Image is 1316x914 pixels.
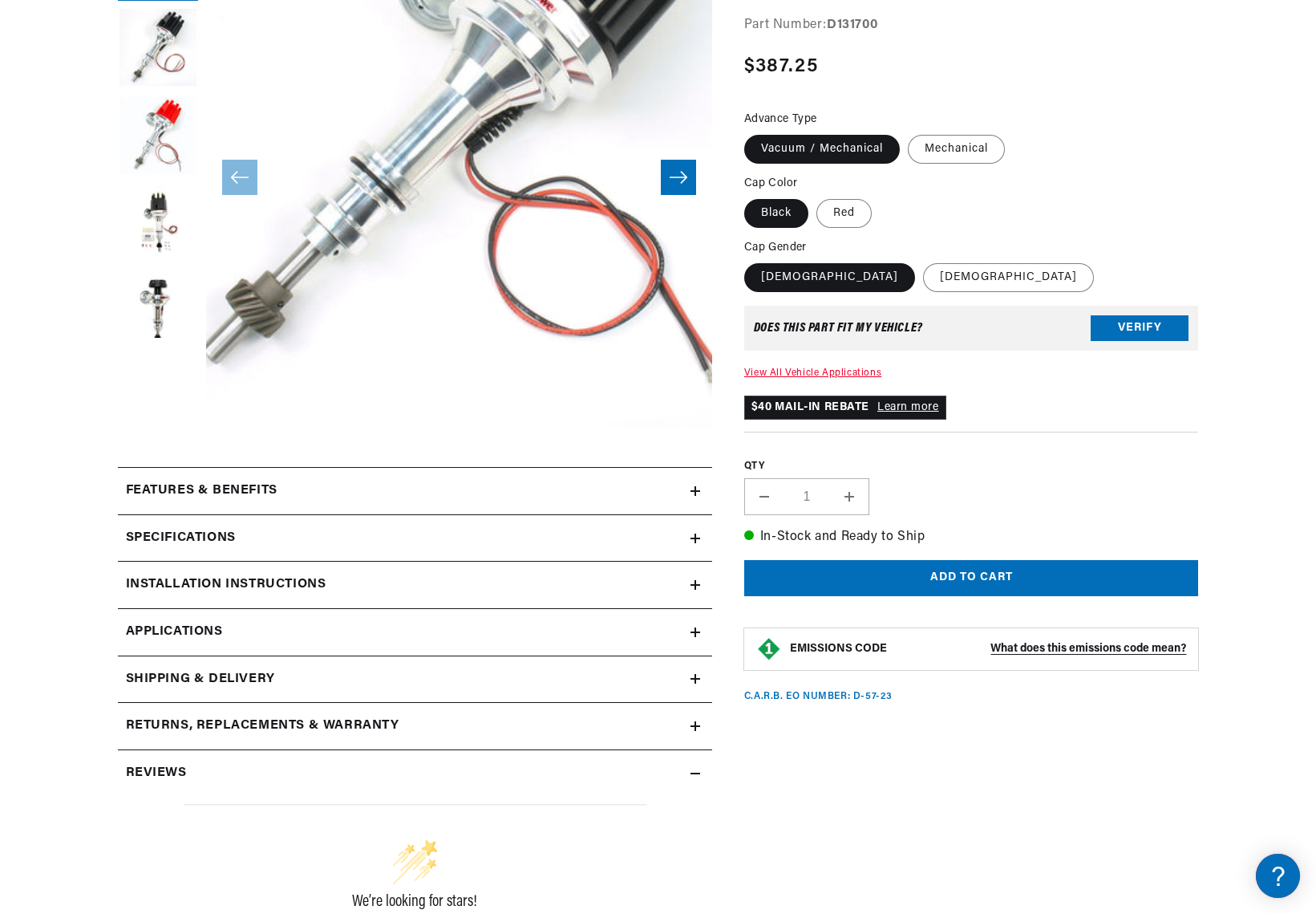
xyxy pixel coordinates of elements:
[16,177,305,193] div: JBA Performance Exhaust
[744,690,893,704] p: C.A.R.B. EO Number: D-57-23
[126,669,275,690] h2: Shipping & Delivery
[118,97,198,177] button: Load image 2 in gallery view
[744,263,915,292] label: [DEMOGRAPHIC_DATA]
[118,562,712,608] summary: Installation instructions
[827,18,877,31] strong: D131700
[744,460,1199,473] label: QTY
[118,515,712,562] summary: Specifications
[744,199,808,228] label: Black
[16,310,305,325] div: Orders
[126,622,223,643] span: Applications
[118,750,712,797] summary: Reviews
[744,15,1199,36] div: Part Number:
[16,244,305,259] div: Shipping
[908,135,1005,164] label: Mechanical
[744,368,881,378] a: View All Vehicle Applications
[126,481,277,502] h2: Features & Benefits
[744,560,1199,596] button: Add to cart
[16,429,305,457] button: Contact Us
[744,175,800,192] legend: Cap Color
[744,239,808,256] legend: Cap Gender
[118,185,198,266] button: Load image 3 in gallery view
[16,136,305,161] a: FAQ
[816,199,872,228] label: Red
[756,636,782,662] img: Emissions code
[126,716,399,737] h2: Returns, Replacements & Warranty
[16,269,305,294] a: Shipping FAQs
[790,643,887,655] strong: EMISSIONS CODE
[790,642,1187,656] button: EMISSIONS CODEWhat does this emissions code mean?
[126,575,326,595] h2: Installation instructions
[118,703,712,749] summary: Returns, Replacements & Warranty
[877,401,939,413] a: Learn more
[661,160,696,195] button: Slide right
[1091,315,1188,341] button: Verify
[744,111,819,128] legend: Advance Type
[16,376,305,392] div: Payment, Pricing, and Promotions
[118,656,712,703] summary: Shipping & Delivery
[990,643,1186,655] strong: What does this emissions code mean?
[126,528,236,549] h2: Specifications
[744,52,818,81] span: $387.25
[744,396,946,420] p: $40 MAIL-IN REBATE
[222,160,257,195] button: Slide left
[16,335,305,360] a: Orders FAQ
[744,135,900,164] label: Vacuum / Mechanical
[16,203,305,228] a: FAQs
[16,401,305,426] a: Payment, Pricing, and Promotions FAQ
[744,527,1199,548] p: In-Stock and Ready to Ship
[118,468,712,514] summary: Features & Benefits
[923,263,1094,292] label: [DEMOGRAPHIC_DATA]
[754,322,923,335] div: Does This part fit My vehicle?
[118,609,712,656] a: Applications
[16,112,305,127] div: Ignition Products
[126,763,187,784] h2: Reviews
[184,894,646,910] div: We’re looking for stars!
[221,462,309,477] a: POWERED BY ENCHANT
[118,9,198,89] button: Load image 10 in gallery view
[118,274,198,354] button: Load image 4 in gallery view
